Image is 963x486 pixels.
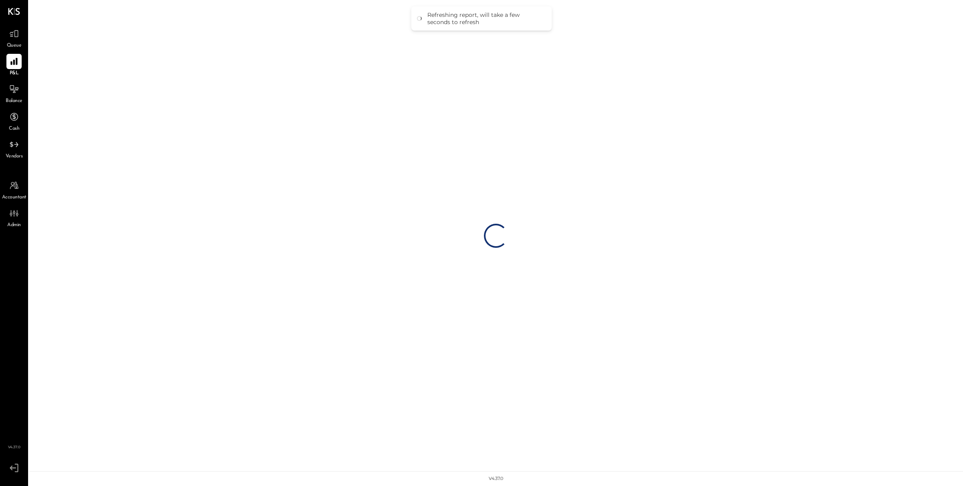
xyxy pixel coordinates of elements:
[427,11,544,26] div: Refreshing report, will take a few seconds to refresh
[0,26,28,49] a: Queue
[9,125,19,133] span: Cash
[0,206,28,229] a: Admin
[6,98,22,105] span: Balance
[0,82,28,105] a: Balance
[7,222,21,229] span: Admin
[2,194,26,201] span: Accountant
[10,70,19,77] span: P&L
[7,42,22,49] span: Queue
[6,153,23,160] span: Vendors
[489,476,503,482] div: v 4.37.0
[0,54,28,77] a: P&L
[0,178,28,201] a: Accountant
[0,137,28,160] a: Vendors
[0,109,28,133] a: Cash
